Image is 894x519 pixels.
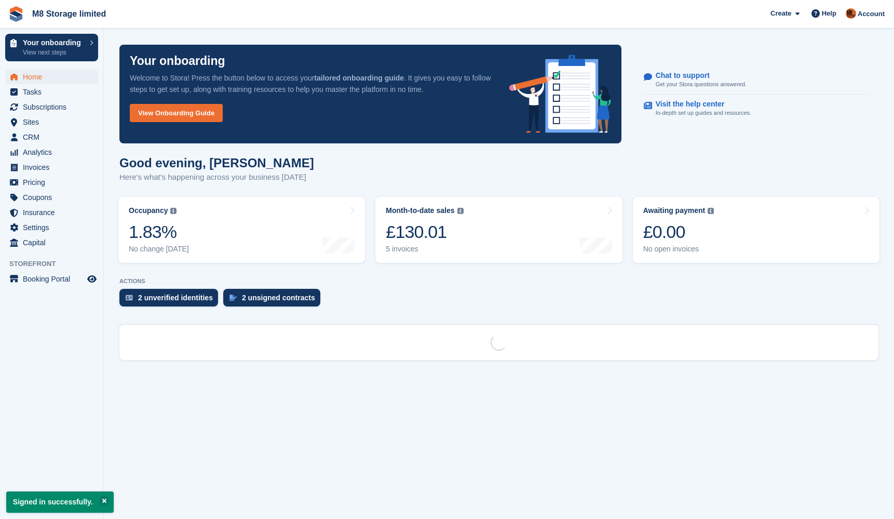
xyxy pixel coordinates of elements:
[130,72,493,95] p: Welcome to Stora! Press the button below to access your . It gives you easy to follow steps to ge...
[457,208,464,214] img: icon-info-grey-7440780725fd019a000dd9b08b2336e03edf1995a4989e88bcd33f0948082b44.svg
[23,39,85,46] p: Your onboarding
[23,175,85,190] span: Pricing
[5,160,98,175] a: menu
[119,289,223,312] a: 2 unverified identities
[23,115,85,129] span: Sites
[643,221,714,243] div: £0.00
[130,55,225,67] p: Your onboarding
[5,100,98,114] a: menu
[119,278,878,285] p: ACTIONS
[846,8,856,19] img: Andy McLafferty
[170,208,177,214] img: icon-info-grey-7440780725fd019a000dd9b08b2336e03edf1995a4989e88bcd33f0948082b44.svg
[23,205,85,220] span: Insurance
[643,245,714,254] div: No open invoices
[129,206,168,215] div: Occupancy
[5,272,98,286] a: menu
[5,205,98,220] a: menu
[23,100,85,114] span: Subscriptions
[6,491,114,513] p: Signed in successfully.
[5,70,98,84] a: menu
[386,221,463,243] div: £130.01
[656,71,738,80] p: Chat to support
[118,197,365,263] a: Occupancy 1.83% No change [DATE]
[229,295,237,301] img: contract_signature_icon-13c848040528278c33f63329250d36e43548de30e8caae1d1a13099fd9432cc5.svg
[126,295,133,301] img: verify_identity-adf6edd0f0f0b5bbfe63781bf79b02c33cf7c696d77639b501bdc392416b5a36.svg
[656,109,752,117] p: In-depth set up guides and resources.
[119,156,314,170] h1: Good evening, [PERSON_NAME]
[129,221,189,243] div: 1.83%
[23,70,85,84] span: Home
[8,6,24,22] img: stora-icon-8386f47178a22dfd0bd8f6a31ec36ba5ce8667c1dd55bd0f319d3a0aa187defe.svg
[5,115,98,129] a: menu
[509,55,611,133] img: onboarding-info-6c161a55d2c0e0a8cae90662b2fe09162a5109e8cc188191df67fb4f79e88e88.svg
[23,190,85,205] span: Coupons
[644,66,869,95] a: Chat to support Get your Stora questions answered.
[86,273,98,285] a: Preview store
[23,85,85,99] span: Tasks
[644,95,869,123] a: Visit the help center In-depth set up guides and resources.
[633,197,879,263] a: Awaiting payment £0.00 No open invoices
[708,208,714,214] img: icon-info-grey-7440780725fd019a000dd9b08b2336e03edf1995a4989e88bcd33f0948082b44.svg
[314,74,404,82] strong: tailored onboarding guide
[5,130,98,144] a: menu
[138,294,213,302] div: 2 unverified identities
[5,85,98,99] a: menu
[28,5,110,22] a: M8 Storage limited
[23,220,85,235] span: Settings
[386,245,463,254] div: 5 invoices
[23,235,85,250] span: Capital
[656,100,743,109] p: Visit the help center
[23,160,85,175] span: Invoices
[23,272,85,286] span: Booking Portal
[223,289,326,312] a: 2 unsigned contracts
[130,104,223,122] a: View Onboarding Guide
[23,145,85,159] span: Analytics
[5,235,98,250] a: menu
[375,197,622,263] a: Month-to-date sales £130.01 5 invoices
[242,294,315,302] div: 2 unsigned contracts
[23,130,85,144] span: CRM
[822,8,836,19] span: Help
[386,206,454,215] div: Month-to-date sales
[5,34,98,61] a: Your onboarding View next steps
[9,259,103,269] span: Storefront
[858,9,885,19] span: Account
[770,8,791,19] span: Create
[5,190,98,205] a: menu
[5,175,98,190] a: menu
[643,206,706,215] div: Awaiting payment
[23,48,85,57] p: View next steps
[5,145,98,159] a: menu
[129,245,189,254] div: No change [DATE]
[119,171,314,183] p: Here's what's happening across your business [DATE]
[656,80,747,89] p: Get your Stora questions answered.
[5,220,98,235] a: menu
